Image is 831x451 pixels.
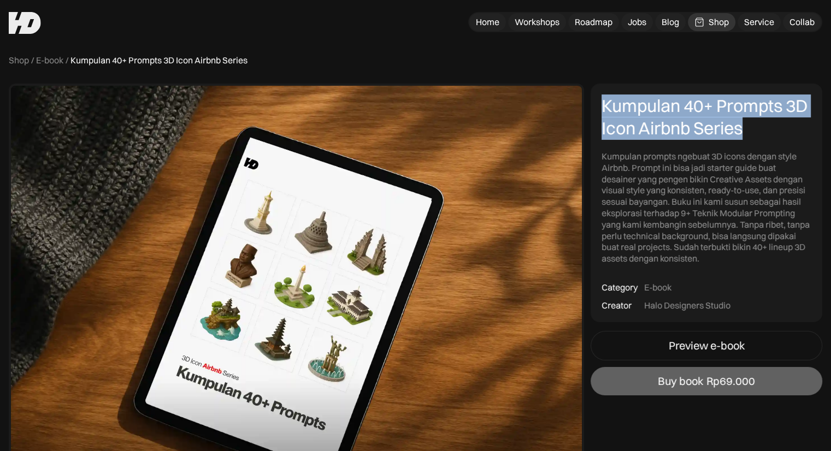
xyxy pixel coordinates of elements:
a: Preview e-book [591,331,822,360]
div: / [31,55,34,66]
a: Jobs [621,13,653,31]
a: Workshops [508,13,566,31]
div: Home [476,16,499,28]
a: Roadmap [568,13,619,31]
div: Kumpulan 40+ Prompts 3D Icon Airbnb Series [602,94,811,140]
div: Service [744,16,774,28]
div: Halo Designers Studio [644,300,730,311]
div: Creator [602,300,632,311]
div: / [66,55,68,66]
a: E-book [36,55,63,66]
div: Shop [709,16,729,28]
a: Home [469,13,506,31]
div: Buy book [658,375,703,388]
a: Service [738,13,781,31]
a: Shop [9,55,29,66]
a: Shop [688,13,735,31]
div: E-book [644,282,671,293]
div: Jobs [628,16,646,28]
div: Rp69.000 [706,375,755,388]
div: Workshops [515,16,559,28]
div: Preview e-book [669,339,745,352]
a: Collab [783,13,821,31]
a: Buy bookRp69.000 [591,367,822,395]
div: Kumpulan 40+ Prompts 3D Icon Airbnb Series [70,55,247,66]
div: Kumpulan prompts ngebuat 3D icons dengan style Airbnb. Prompt ini bisa jadi starter guide buat de... [602,151,811,264]
div: Roadmap [575,16,612,28]
div: Blog [662,16,679,28]
a: Blog [655,13,686,31]
div: Collab [789,16,815,28]
div: Category [602,282,638,293]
